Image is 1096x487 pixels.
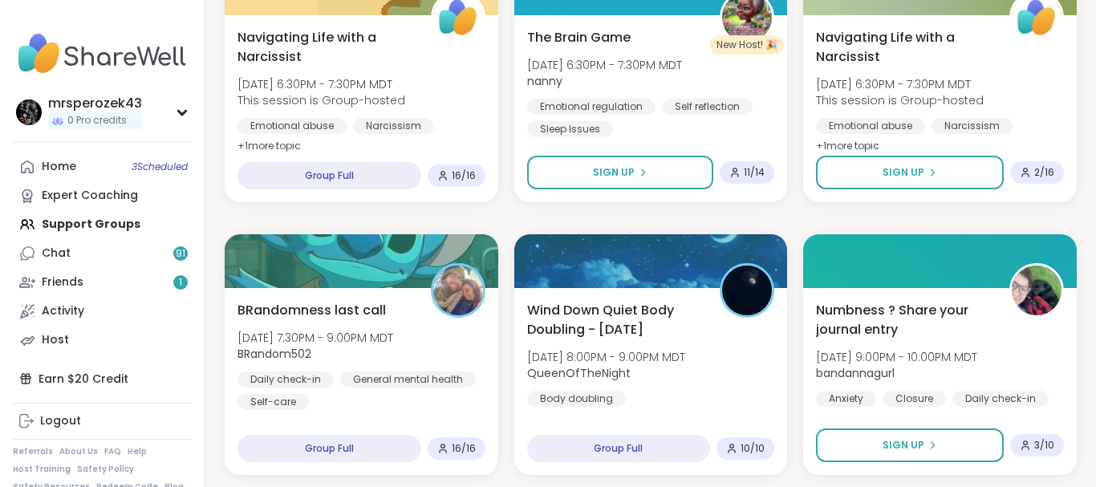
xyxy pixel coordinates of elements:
[13,326,192,355] a: Host
[816,349,977,365] span: [DATE] 9:00PM - 10:00PM MDT
[13,446,53,457] a: Referrals
[13,268,192,297] a: Friends1
[527,301,703,339] span: Wind Down Quiet Body Doubling - [DATE]
[42,246,71,262] div: Chat
[527,156,714,189] button: Sign Up
[176,247,185,261] span: 91
[527,121,613,137] div: Sleep Issues
[237,28,413,67] span: Navigating Life with a Narcissist
[237,76,405,92] span: [DATE] 6:30PM - 7:30PM MDT
[433,266,483,315] img: BRandom502
[42,188,138,204] div: Expert Coaching
[13,26,192,82] img: ShareWell Nav Logo
[527,391,626,407] div: Body doubling
[42,303,84,319] div: Activity
[816,301,992,339] span: Numbness ? Share your journal entry
[816,156,1004,189] button: Sign Up
[527,28,631,47] span: The Brain Game
[13,407,192,436] a: Logout
[816,76,984,92] span: [DATE] 6:30PM - 7:30PM MDT
[741,442,765,455] span: 10 / 10
[237,301,386,320] span: BRandomness last call
[1012,266,1061,315] img: bandannagurl
[593,165,635,180] span: Sign Up
[722,266,772,315] img: QueenOfTheNight
[48,95,142,112] div: mrsperozek43
[13,152,192,181] a: Home3Scheduled
[77,464,134,475] a: Safety Policy
[883,438,924,453] span: Sign Up
[883,391,946,407] div: Closure
[816,28,992,67] span: Navigating Life with a Narcissist
[42,159,76,175] div: Home
[952,391,1049,407] div: Daily check-in
[237,330,393,346] span: [DATE] 7:30PM - 9:00PM MDT
[1034,166,1054,179] span: 2 / 16
[527,73,562,89] b: nanny
[1034,439,1054,452] span: 3 / 10
[816,365,895,381] b: bandannagurl
[816,92,984,108] span: This session is Group-hosted
[237,162,421,189] div: Group Full
[237,346,311,362] b: BRandom502
[40,413,81,429] div: Logout
[237,435,421,462] div: Group Full
[816,391,876,407] div: Anxiety
[237,92,405,108] span: This session is Group-hosted
[883,165,924,180] span: Sign Up
[527,349,685,365] span: [DATE] 8:00PM - 9:00PM MDT
[42,332,69,348] div: Host
[13,464,71,475] a: Host Training
[59,446,98,457] a: About Us
[67,114,127,128] span: 0 Pro credits
[932,118,1013,134] div: Narcissism
[237,118,347,134] div: Emotional abuse
[527,435,711,462] div: Group Full
[237,371,334,388] div: Daily check-in
[340,371,476,388] div: General mental health
[527,365,631,381] b: QueenOfTheNight
[710,35,784,55] div: New Host! 🎉
[132,160,188,173] span: 3 Scheduled
[527,57,682,73] span: [DATE] 6:30PM - 7:30PM MDT
[237,394,309,410] div: Self-care
[452,169,476,182] span: 16 / 16
[128,446,147,457] a: Help
[13,239,192,268] a: Chat91
[744,166,765,179] span: 11 / 14
[452,442,476,455] span: 16 / 16
[42,274,83,290] div: Friends
[816,118,925,134] div: Emotional abuse
[816,428,1004,462] button: Sign Up
[527,99,656,115] div: Emotional regulation
[13,364,192,393] div: Earn $20 Credit
[104,446,121,457] a: FAQ
[13,181,192,210] a: Expert Coaching
[179,276,182,290] span: 1
[13,297,192,326] a: Activity
[16,99,42,125] img: mrsperozek43
[353,118,434,134] div: Narcissism
[662,99,753,115] div: Self reflection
